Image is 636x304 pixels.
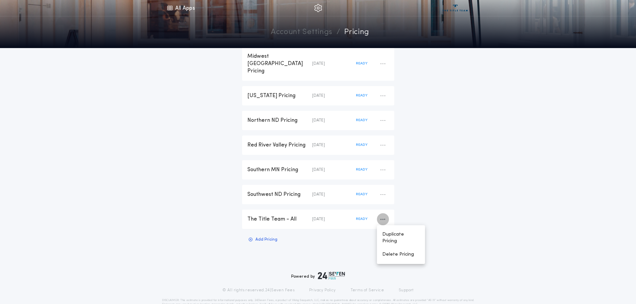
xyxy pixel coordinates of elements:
div: READY [356,61,389,67]
div: Northern ND Pricing [247,117,312,124]
a: Support [399,288,414,293]
button: The Title Team - All[DATE]READY [242,210,394,229]
div: READY [356,217,389,222]
button: Add Pricing [242,234,284,245]
button: [US_STATE] Pricing[DATE]READY [242,86,394,105]
div: READY [356,93,389,99]
div: [DATE] [312,167,356,173]
div: READY [356,167,389,173]
a: pricing [344,27,369,38]
p: © All rights reserved. 24|Seven Fees [222,288,294,293]
div: [DATE] [312,192,356,197]
img: vs-icon [443,5,468,11]
div: Midwest [GEOGRAPHIC_DATA] Pricing [247,53,312,75]
div: Powered by [291,272,345,280]
div: READY [356,142,389,148]
div: The Title Team - All [247,216,312,223]
div: [DATE] [312,93,356,98]
button: Southwest ND Pricing[DATE]READY [242,185,394,204]
img: logo [318,272,345,280]
a: Account Settings [271,27,333,38]
div: Southwest ND Pricing [247,191,312,198]
a: Privacy Policy [309,288,336,293]
button: Duplicate Pricing [377,228,425,248]
button: Red River Valley Pricing[DATE]READY [242,135,394,155]
button: Northern ND Pricing[DATE]READY [242,111,394,130]
div: Southern MN Pricing [247,166,312,174]
div: [DATE] [312,61,356,66]
div: READY [356,192,389,198]
div: READY [356,118,389,123]
button: Southern MN Pricing[DATE]READY [242,160,394,180]
div: [DATE] [312,118,356,123]
img: img [314,4,322,12]
div: Red River Valley Pricing [247,141,312,149]
div: [DATE] [312,217,356,222]
div: [DATE] [312,142,356,148]
p: / [337,27,340,38]
button: Delete Pricing [377,248,425,261]
button: Midwest [GEOGRAPHIC_DATA] Pricing[DATE]READY [242,47,394,81]
div: [US_STATE] Pricing [247,92,312,99]
a: Terms of Service [351,288,384,293]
